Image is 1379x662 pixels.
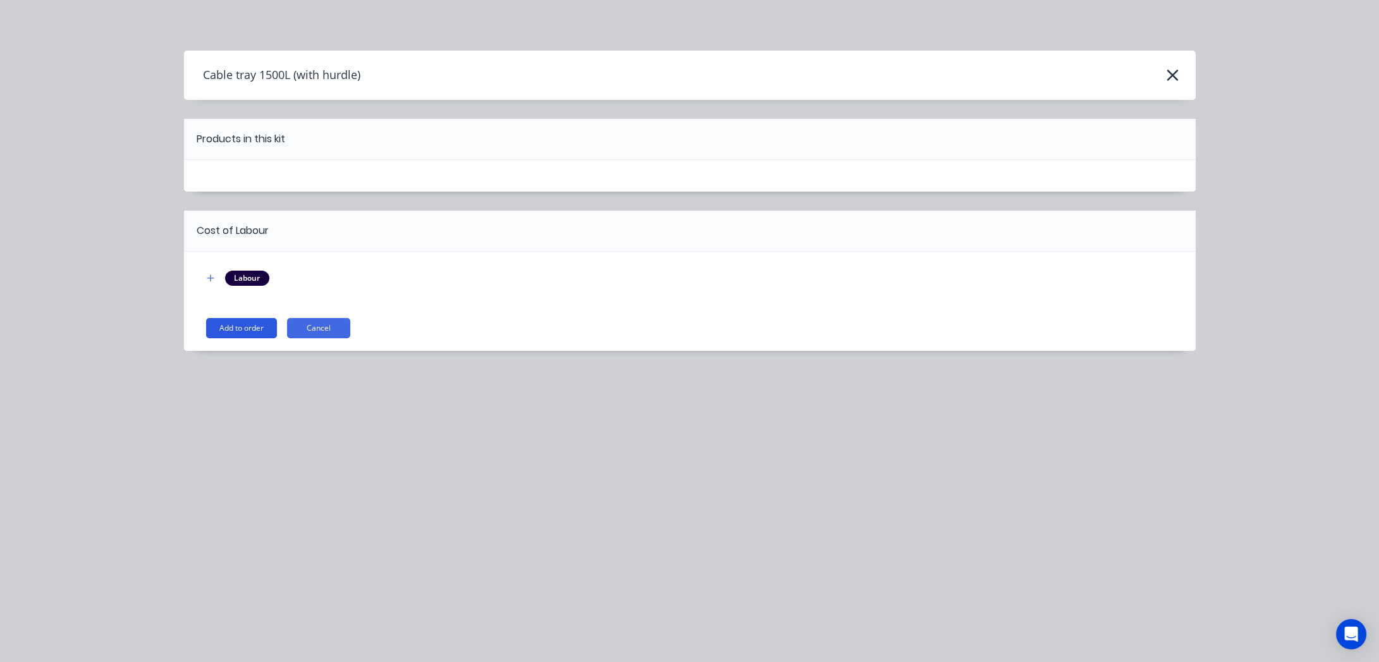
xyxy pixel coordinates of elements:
h4: Cable tray 1500L (with hurdle) [184,63,360,87]
div: Labour [225,271,269,286]
div: Cost of Labour [197,223,269,238]
button: Add to order [206,318,277,338]
button: Cancel [287,318,350,338]
div: Open Intercom Messenger [1336,619,1366,649]
div: Products in this kit [197,132,285,147]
